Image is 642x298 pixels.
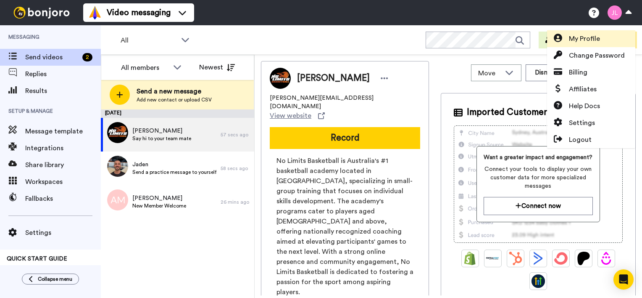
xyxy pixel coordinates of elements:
[467,106,565,119] span: Imported Customer Info
[25,69,101,79] span: Replies
[107,7,171,19] span: Video messaging
[554,252,568,265] img: ConvertKit
[137,86,212,96] span: Send a new message
[38,276,72,282] span: Collapse menu
[132,127,191,135] span: [PERSON_NAME]
[221,131,250,138] div: 57 secs ago
[276,156,413,297] span: No Limits Basketball is Australia's #1 basketball academy located in [GEOGRAPHIC_DATA], specializ...
[101,109,254,118] div: [DATE]
[132,194,186,202] span: [PERSON_NAME]
[121,35,177,45] span: All
[547,114,635,131] a: Settings
[22,274,79,285] button: Collapse menu
[82,53,92,61] div: 2
[569,135,592,145] span: Logout
[221,199,250,205] div: 26 mins ago
[613,269,634,290] div: Open Intercom Messenger
[25,177,101,187] span: Workspaces
[531,274,545,288] img: GoHighLevel
[577,252,590,265] img: Patreon
[107,122,128,143] img: 759a9920-51b5-4452-88b6-6545b72f0eea.png
[484,197,593,215] button: Connect now
[25,52,79,62] span: Send videos
[486,252,500,265] img: Ontraport
[526,64,566,81] button: Dismiss
[569,34,600,44] span: My Profile
[25,194,101,204] span: Fallbacks
[547,98,635,114] a: Help Docs
[132,202,186,209] span: New Member Welcome
[484,153,593,162] span: Want a greater impact and engagement?
[569,84,597,94] span: Affiliates
[509,252,522,265] img: Hubspot
[25,228,101,238] span: Settings
[25,160,101,170] span: Share library
[270,111,325,121] a: View website
[478,68,501,78] span: Move
[10,7,73,19] img: bj-logo-header-white.svg
[25,126,101,136] span: Message template
[107,156,128,177] img: 2d6cc0c6-abf1-4870-9de4-9165d868bfe7.jpg
[297,72,370,85] span: [PERSON_NAME]
[137,96,212,103] span: Add new contact or upload CSV
[25,143,101,153] span: Integrations
[270,68,291,89] img: Image of Pete
[107,189,128,210] img: am.png
[484,165,593,190] span: Connect your tools to display your own customer data for more specialized messages
[132,160,216,169] span: Jaden
[547,30,635,47] a: My Profile
[88,6,102,19] img: vm-color.svg
[270,111,311,121] span: View website
[221,165,250,172] div: 58 secs ago
[547,64,635,81] a: Billing
[547,47,635,64] a: Change Password
[463,252,477,265] img: Shopify
[531,252,545,265] img: ActiveCampaign
[270,127,420,149] button: Record
[569,51,625,61] span: Change Password
[547,81,635,98] a: Affiliates
[569,67,587,77] span: Billing
[539,32,580,48] button: Invite
[547,131,635,148] a: Logout
[132,169,216,176] span: Send a practice message to yourself
[270,94,420,111] span: [PERSON_NAME][EMAIL_ADDRESS][DOMAIN_NAME]
[569,118,595,128] span: Settings
[25,86,101,96] span: Results
[7,256,67,262] span: QUICK START GUIDE
[121,63,169,73] div: All members
[569,101,600,111] span: Help Docs
[132,135,191,142] span: Say hi to your team mate
[600,252,613,265] img: Drip
[193,59,241,76] button: Newest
